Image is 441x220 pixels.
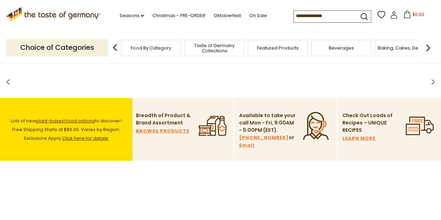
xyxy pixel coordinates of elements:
[187,43,242,53] a: Taste of Germany Collections
[399,10,429,21] button: $0.00
[342,112,393,134] p: Check Out Loads of Recipes – UNIQUE RECIPES
[421,41,435,55] img: next arrow
[11,117,122,142] span: Lots of new to discover! Free Shipping Starts at $80.00. Varies by Region. Exclusions Apply.
[136,127,190,135] a: BROWSE PRODUCTS
[257,45,299,51] a: Featured Products
[342,135,375,142] a: LEARN MORE
[214,12,241,20] a: Oktoberfest
[249,12,267,20] a: On Sale
[239,142,254,149] a: Email
[6,39,108,56] p: Choice of Categories
[239,134,289,142] a: [PHONE_NUMBER]
[108,41,122,55] img: previous arrow
[239,112,297,149] p: Available to take your call Mon - Fri, 9:00AM - 5:00PM (EST). or
[412,12,424,17] span: $0.00
[36,117,95,124] a: plant-based food options
[62,135,108,142] a: Click here for details
[378,45,432,51] a: Baking, Cakes, Desserts
[329,45,354,51] a: Beverages
[131,45,171,51] a: Food By Category
[152,12,205,20] a: Christmas - PRE-ORDER
[120,12,144,20] a: Seasons
[136,112,193,127] p: Breadth of Product & Brand Assortment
